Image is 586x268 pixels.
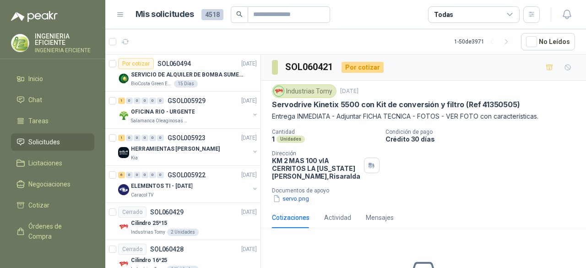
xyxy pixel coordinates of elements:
div: 0 [141,98,148,104]
div: 1 [118,135,125,141]
p: Cantidad [272,129,378,135]
p: [DATE] [241,245,257,254]
p: GSOL005922 [168,172,206,178]
div: Todas [434,10,453,20]
a: CerradoSOL060429[DATE] Company LogoCilindro 25*15Industrias Tomy2 Unidades [105,203,260,240]
button: servo.png [272,194,310,203]
div: 0 [126,98,133,104]
div: Por cotizar [342,62,384,73]
div: 2 Unidades [167,229,199,236]
span: Inicio [28,74,43,84]
img: Company Logo [118,110,129,121]
p: SOL060494 [157,60,191,67]
p: [DATE] [241,208,257,217]
a: Solicitudes [11,133,94,151]
a: Tareas [11,112,94,130]
p: Documentos de apoyo [272,187,582,194]
p: 1 [272,135,275,143]
p: Dirección [272,150,360,157]
div: 0 [126,172,133,178]
a: Órdenes de Compra [11,218,94,245]
p: Crédito 30 días [385,135,582,143]
p: Cilindro 16*25 [131,256,167,265]
p: ELEMENTOS TI - [DATE] [131,182,192,191]
p: OFICINA RIO - URGENTE [131,108,195,116]
p: [DATE] [241,97,257,105]
img: Company Logo [118,73,129,84]
div: 0 [134,172,141,178]
p: INGENIERIA EFICIENTE [35,33,94,46]
h1: Mis solicitudes [136,8,194,21]
p: Entrega INMEDIATA - Adjuntar FICHA TECNICA - FOTOS - VER FOTO con características. [272,111,575,121]
img: Company Logo [274,86,284,96]
span: Chat [28,95,42,105]
img: Logo peakr [11,11,58,22]
a: 1 0 0 0 0 0 GSOL005929[DATE] Company LogoOFICINA RIO - URGENTESalamanca Oleaginosas SAS [118,95,259,125]
a: Cotizar [11,197,94,214]
div: Industrias Tomy [272,84,336,98]
p: Industrias Tomy [131,229,165,236]
p: SOL060429 [150,209,184,215]
a: Chat [11,91,94,109]
img: Company Logo [11,34,29,52]
p: SERVICIO DE ALQUILER DE BOMBA SUMERGIBLE DE 1 HP [131,71,245,79]
span: search [236,11,243,17]
p: GSOL005929 [168,98,206,104]
p: Cilindro 25*15 [131,219,167,228]
p: KM 2 MAS 100 vIA CERRITOS LA [US_STATE] [PERSON_NAME] , Risaralda [272,157,360,180]
span: Cotizar [28,200,49,210]
a: Por cotizarSOL060494[DATE] Company LogoSERVICIO DE ALQUILER DE BOMBA SUMERGIBLE DE 1 HPBioCosta G... [105,55,260,92]
div: 0 [157,98,164,104]
a: 6 0 0 0 0 0 GSOL005922[DATE] Company LogoELEMENTOS TI - [DATE]Caracol TV [118,170,259,199]
div: 0 [157,135,164,141]
div: 0 [149,135,156,141]
img: Company Logo [118,221,129,232]
div: Cerrado [118,244,146,255]
p: INGENIERIA EFICIENTE [35,48,94,53]
span: 4518 [201,9,223,20]
a: Negociaciones [11,175,94,193]
div: 15 Días [174,80,198,88]
p: Kia [131,154,138,162]
img: Company Logo [118,184,129,195]
div: 0 [134,135,141,141]
span: Negociaciones [28,179,71,189]
p: BioCosta Green Energy S.A.S [131,80,172,88]
p: [DATE] [241,134,257,142]
div: 0 [157,172,164,178]
div: 0 [149,98,156,104]
div: Por cotizar [118,58,154,69]
p: Salamanca Oleaginosas SAS [131,117,189,125]
p: SOL060428 [150,246,184,252]
p: [DATE] [340,87,358,96]
div: 0 [126,135,133,141]
div: Unidades [277,136,305,143]
div: Cotizaciones [272,213,309,223]
a: 1 0 0 0 0 0 GSOL005923[DATE] Company LogoHERRAMIENTAS [PERSON_NAME]Kia [118,132,259,162]
p: [DATE] [241,171,257,180]
p: HERRAMIENTAS [PERSON_NAME] [131,145,220,153]
div: 0 [134,98,141,104]
a: Licitaciones [11,154,94,172]
span: Tareas [28,116,49,126]
p: Condición de pago [385,129,582,135]
span: Órdenes de Compra [28,221,86,241]
img: Company Logo [118,147,129,158]
div: 1 [118,98,125,104]
div: 0 [149,172,156,178]
p: Caracol TV [131,191,153,199]
div: 6 [118,172,125,178]
p: [DATE] [241,60,257,68]
div: Mensajes [366,213,394,223]
div: 0 [141,135,148,141]
div: 1 - 50 de 3971 [454,34,514,49]
h3: SOL060421 [285,60,334,74]
button: No Leídos [521,33,575,50]
span: Licitaciones [28,158,62,168]
p: GSOL005923 [168,135,206,141]
span: Solicitudes [28,137,60,147]
div: Cerrado [118,207,146,218]
p: Servodrive Kinetix 5500 con Kit de conversión y filtro (Ref 41350505) [272,100,520,109]
a: Inicio [11,70,94,88]
div: 0 [141,172,148,178]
